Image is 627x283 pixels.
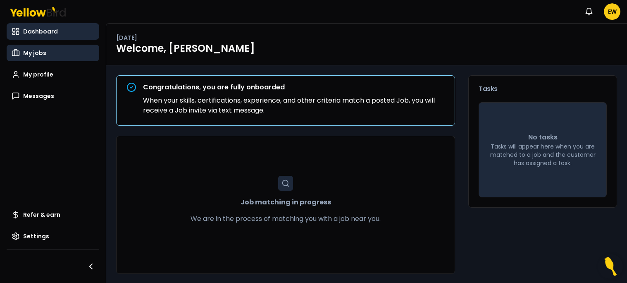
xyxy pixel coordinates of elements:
[598,254,623,279] button: Open Resource Center
[7,228,99,245] a: Settings
[23,232,49,240] span: Settings
[7,23,99,40] a: Dashboard
[7,88,99,104] a: Messages
[479,86,607,92] h3: Tasks
[7,206,99,223] a: Refer & earn
[528,132,558,142] p: No tasks
[116,34,137,42] p: [DATE]
[23,49,46,57] span: My jobs
[23,27,58,36] span: Dashboard
[23,70,53,79] span: My profile
[604,3,620,20] span: EW
[23,92,54,100] span: Messages
[7,45,99,61] a: My jobs
[23,211,60,219] span: Refer & earn
[116,42,617,55] h1: Welcome, [PERSON_NAME]
[7,66,99,83] a: My profile
[489,142,596,167] p: Tasks will appear here when you are matched to a job and the customer has assigned a task.
[191,214,381,224] p: We are in the process of matching you with a job near you.
[143,96,445,115] p: When your skills, certifications, experience, and other criteria match a posted Job, you will rec...
[241,197,331,207] strong: Job matching in progress
[143,82,285,92] strong: Congratulations, you are fully onboarded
